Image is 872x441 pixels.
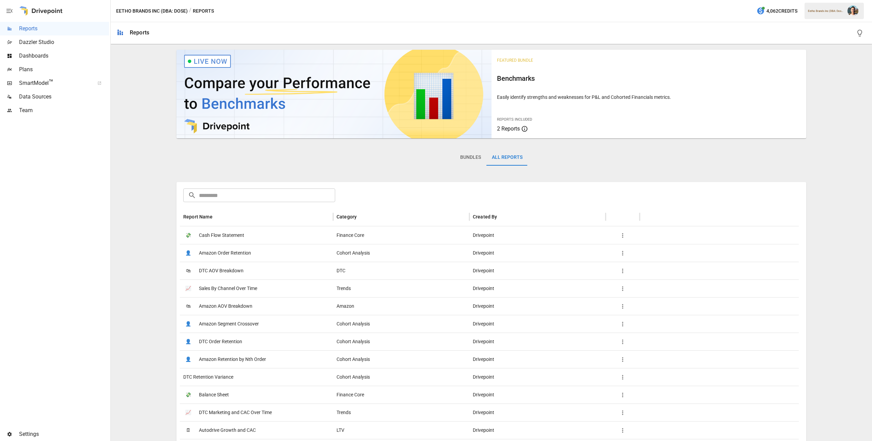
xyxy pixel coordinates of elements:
span: 👤 [183,248,193,258]
span: Amazon AOV Breakdown [199,298,252,315]
span: 📈 [183,408,193,418]
span: 📈 [183,284,193,294]
span: 💸 [183,230,193,241]
span: SmartModel [19,79,90,87]
div: Finance Core [333,386,469,404]
span: Cash Flow Statement [199,227,244,244]
div: Cohort Analysis [333,368,469,386]
div: DTC [333,262,469,279]
span: Autodrive Growth and CAC [199,422,256,439]
span: 💸 [183,390,193,400]
span: Dashboards [19,52,109,60]
span: 🗓 [183,425,193,436]
div: Cohort Analysis [333,315,469,333]
span: DTC Retention Variance [183,368,233,386]
span: Plans [19,65,109,74]
div: Drivepoint [469,386,606,404]
div: Finance Core [333,226,469,244]
div: LTV [333,421,469,439]
div: Drivepoint [469,333,606,350]
div: Drivepoint [469,350,606,368]
span: Reports Included [497,117,532,122]
button: Sort [357,212,367,222]
div: Amazon [333,297,469,315]
button: Eetho Brands Inc (DBA: Dose) [116,7,188,15]
span: Team [19,106,109,115]
span: Data Sources [19,93,109,101]
div: Drivepoint [469,368,606,386]
div: / [189,7,191,15]
div: Drivepoint [469,404,606,421]
p: Easily identify strengths and weaknesses for P&L and Cohorted Financials metrics. [497,94,801,101]
div: Drivepoint [469,244,606,262]
div: Drivepoint [469,226,606,244]
h6: Benchmarks [497,73,801,84]
span: Amazon Retention by Nth Order [199,351,266,368]
div: Drivepoint [469,262,606,279]
div: Drivepoint [469,279,606,297]
span: Amazon Segment Crossover [199,315,259,333]
div: Trends [333,404,469,421]
span: Reports [19,25,109,33]
button: All Reports [486,149,528,166]
span: 🛍 [183,301,193,311]
span: ™ [49,78,53,87]
div: Trends [333,279,469,297]
span: DTC AOV Breakdown [199,262,244,279]
span: Settings [19,430,109,438]
span: DTC Marketing and CAC Over Time [199,404,272,421]
div: Drivepoint [469,421,606,439]
span: 👤 [183,319,193,329]
span: Amazon Order Retention [199,244,251,262]
div: Reports [130,29,149,36]
span: 👤 [183,354,193,365]
span: Featured Bundle [497,58,533,63]
div: Report Name [183,214,213,219]
div: Cohort Analysis [333,244,469,262]
div: Drivepoint [469,297,606,315]
button: 4,062Credits [754,5,800,17]
span: Sales By Channel Over Time [199,280,257,297]
div: Category [337,214,357,219]
div: Cohort Analysis [333,350,469,368]
button: Bundles [455,149,486,166]
button: Sort [213,212,223,222]
span: Balance Sheet [199,386,229,404]
button: Sort [498,212,508,222]
span: 4,062 Credits [766,7,797,15]
img: video thumbnail [176,50,492,138]
span: 👤 [183,337,193,347]
span: DTC Order Retention [199,333,242,350]
span: 2 Reports [497,125,520,132]
span: 🛍 [183,266,193,276]
div: Eetho Brands Inc (DBA: Dose) [808,10,843,13]
div: Cohort Analysis [333,333,469,350]
div: Drivepoint [469,315,606,333]
span: Dazzler Studio [19,38,109,46]
div: Created By [473,214,497,219]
